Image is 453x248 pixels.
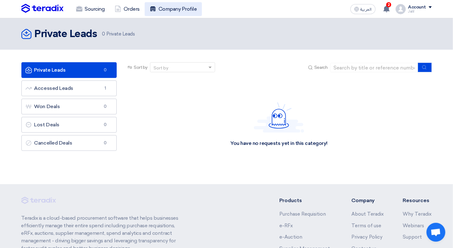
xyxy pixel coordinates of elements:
[403,211,432,217] a: Why Teradix
[279,211,326,217] a: Purchase Requisition
[254,102,304,133] img: Hello
[351,223,382,229] a: Terms of use
[427,223,445,242] div: Open chat
[21,4,64,13] img: Teradix logo
[21,99,117,114] a: Won Deals0
[21,135,117,151] a: Cancelled Deals0
[351,234,383,240] a: Privacy Policy
[102,30,135,38] span: Private Leads
[21,80,117,96] a: Accessed Leads1
[101,67,109,73] span: 0
[134,64,148,71] span: Sort by
[330,63,418,72] input: Search by title or reference number
[101,140,109,146] span: 0
[314,64,327,71] span: Search
[35,28,97,41] h2: Private Leads
[279,197,333,204] li: Products
[403,223,424,229] a: Webinars
[351,197,384,204] li: Company
[101,122,109,128] span: 0
[408,5,426,10] div: Account
[110,2,145,16] a: Orders
[403,234,422,240] a: Support
[101,85,109,91] span: 1
[21,62,117,78] a: Private Leads0
[21,117,117,133] a: Lost Deals0
[403,197,432,204] li: Resources
[101,103,109,110] span: 0
[351,211,384,217] a: About Teradix
[102,31,105,37] span: 0
[230,140,327,147] div: You have no requests yet in this category!
[350,4,376,14] button: العربية
[279,234,302,240] a: e-Auction
[71,2,110,16] a: Sourcing
[386,2,391,7] span: 2
[408,10,432,13] div: Jalil
[154,65,168,71] div: Sort by
[279,223,293,229] a: e-RFx
[361,7,372,12] span: العربية
[396,4,406,14] img: profile_test.png
[145,2,202,16] a: Company Profile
